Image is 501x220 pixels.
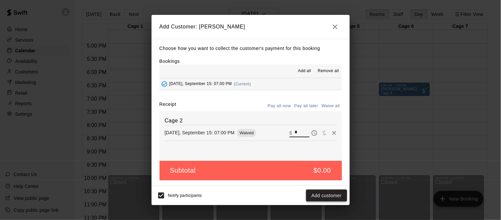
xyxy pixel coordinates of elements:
[234,82,251,86] span: (Current)
[165,116,337,125] h6: Cage 2
[237,130,257,135] span: Waived
[168,193,202,198] span: Notify participants
[165,129,235,136] p: [DATE], September 15: 07:00 PM
[313,166,331,175] h5: $0.00
[290,130,292,136] p: $
[294,66,315,76] button: Add all
[152,15,350,39] h2: Add Customer: [PERSON_NAME]
[319,130,329,135] span: Waive payment
[169,82,232,86] span: [DATE], September 15: 07:00 PM
[170,166,196,175] h5: Subtotal
[309,130,319,135] span: Pay later
[293,101,320,111] button: Pay all later
[298,68,311,74] span: Add all
[306,190,347,202] button: Add customer
[315,66,341,76] button: Remove all
[160,59,180,64] label: Bookings
[160,44,342,53] p: Choose how you want to collect the customer's payment for this booking
[320,101,342,111] button: Waive all
[266,101,293,111] button: Pay all now
[160,79,169,89] button: Added - Collect Payment
[160,78,342,90] button: Added - Collect Payment[DATE], September 15: 07:00 PM(Current)
[318,68,339,74] span: Remove all
[160,101,176,111] label: Receipt
[329,128,339,138] button: Remove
